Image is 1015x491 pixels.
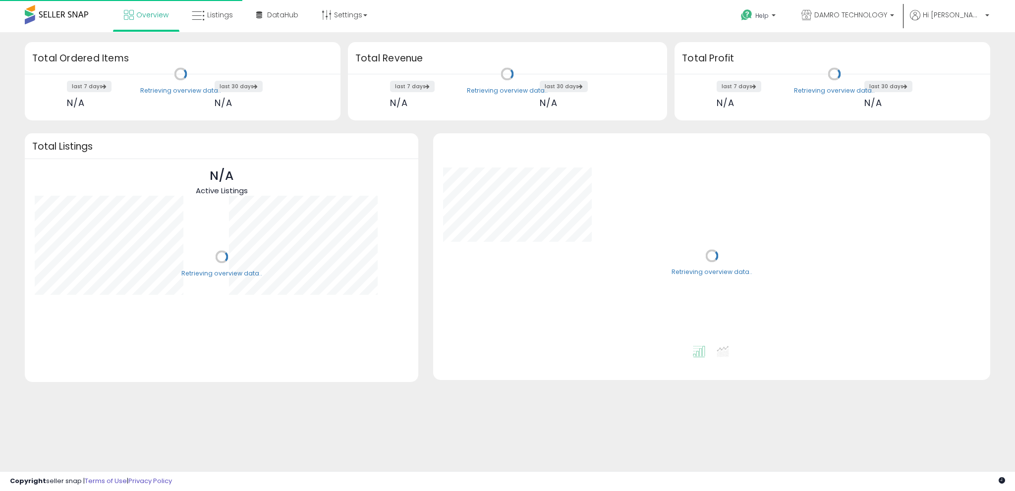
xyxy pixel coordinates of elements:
[910,10,989,32] a: Hi [PERSON_NAME]
[923,10,982,20] span: Hi [PERSON_NAME]
[467,86,548,95] div: Retrieving overview data..
[740,9,753,21] i: Get Help
[136,10,169,20] span: Overview
[207,10,233,20] span: Listings
[814,10,887,20] span: DAMRO TECHNOLOGY
[672,268,752,277] div: Retrieving overview data..
[267,10,298,20] span: DataHub
[755,11,769,20] span: Help
[733,1,786,32] a: Help
[140,86,221,95] div: Retrieving overview data..
[794,86,875,95] div: Retrieving overview data..
[181,269,262,278] div: Retrieving overview data..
